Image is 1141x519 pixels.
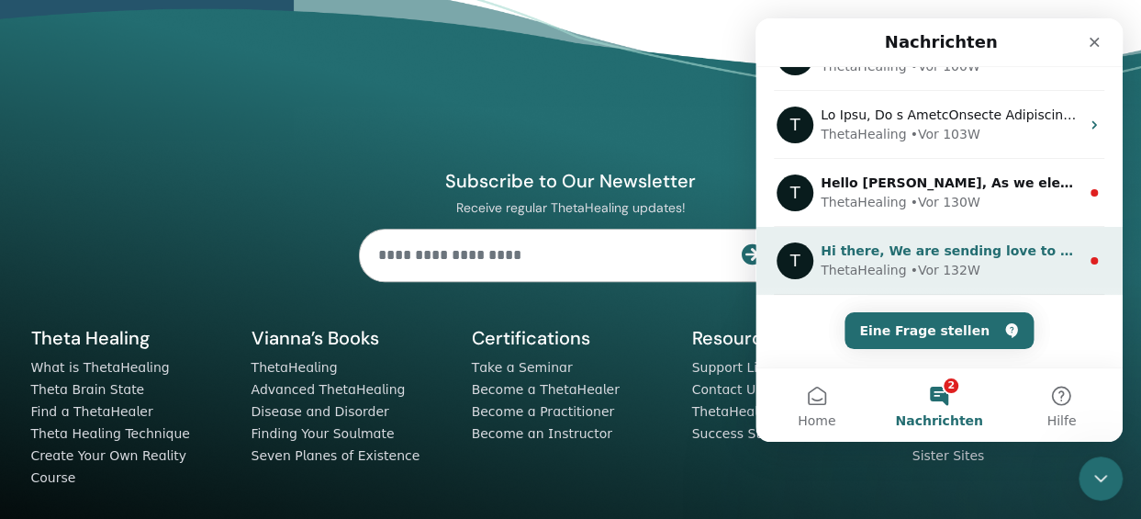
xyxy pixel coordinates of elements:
a: Seven Planes of Existence [252,448,420,463]
iframe: Intercom live chat [755,18,1123,442]
a: What is ThetaHealing [31,360,170,375]
p: Receive regular ThetaHealing updates! [359,199,783,216]
a: Become a Practitioner [472,404,615,419]
button: Hilfe [245,350,367,423]
a: Create Your Own Reality Course [31,448,187,485]
a: ThetaHealing [252,360,338,375]
span: Home [42,396,80,409]
button: Nachrichten [122,350,244,423]
a: Theta Brain State [31,382,145,397]
div: • Vor 132W [154,243,224,262]
a: Theta Healing Technique [31,426,190,441]
a: Success Stories [692,426,792,441]
a: Finding Your Soulmate [252,426,395,441]
h5: Theta Healing [31,326,229,350]
h4: Subscribe to Our Newsletter [359,169,783,193]
a: Become an Instructor [472,426,612,441]
a: Become a ThetaHealer [472,382,620,397]
h5: Resource & Support [692,326,890,350]
a: Disease and Disorder [252,404,389,419]
h5: Certifications [472,326,670,350]
a: Sister Sites [912,448,985,463]
a: Contact Us [692,382,763,397]
a: Advanced ThetaHealing [252,382,406,397]
a: ThetaHealing Blog [692,404,811,419]
h5: Vianna’s Books [252,326,450,350]
button: Eine Frage stellen [89,294,278,331]
a: Support Library [692,360,792,375]
a: Take a Seminar [472,360,573,375]
span: Nachrichten [140,396,228,409]
span: Hilfe [291,396,320,409]
a: Find a ThetaHealer [31,404,153,419]
iframe: Intercom live chat [1079,457,1123,501]
div: ThetaHealing [65,243,151,262]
